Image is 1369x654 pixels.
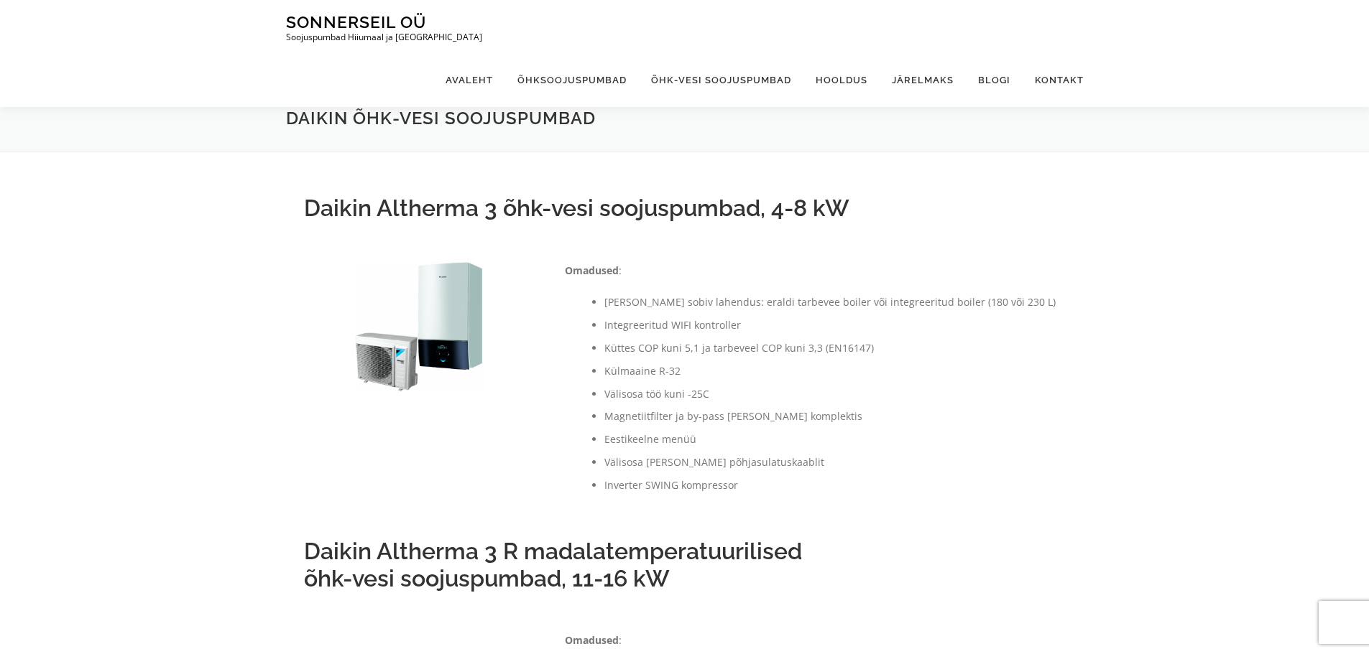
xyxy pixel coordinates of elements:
[1023,53,1084,107] a: Kontakt
[604,340,1058,357] li: Küttes COP kuni 5,1 ja tarbeveel COP kuni 3,3 (EN16147)
[604,431,1058,448] li: Eestikeelne menüü
[604,454,1058,471] li: Välisosa [PERSON_NAME] põhjasulatuskaablit
[604,317,1058,334] li: Integreeritud WIFI kontroller
[604,477,1058,494] li: Inverter SWING kompressor
[286,107,1084,129] h1: Daikin õhk-vesi soojuspumbad
[304,195,1066,222] h2: Daikin Altherma 3 õhk-vesi soojuspumbad, 4-8 kW
[565,262,1058,279] p: :
[433,53,505,107] a: Avaleht
[565,633,619,647] strong: Omadused
[565,263,619,277] strong: Omadused
[604,294,1058,311] li: [PERSON_NAME] sobiv lahendus: eraldi tarbevee boiler või integreeritud boiler (180 või 230 L)
[304,262,536,393] img: daikin-erga08dv-ehbx08d9w-800x800
[286,32,482,42] p: Soojuspumbad Hiiumaal ja [GEOGRAPHIC_DATA]
[966,53,1023,107] a: Blogi
[304,538,1066,593] h2: Daikin Altherma 3 R madalatemperatuurilised õhk-vesi soojuspumbad, 11-16 kW
[639,53,803,107] a: Õhk-vesi soojuspumbad
[286,12,426,32] a: Sonnerseil OÜ
[604,386,1058,403] li: Välisosa töö kuni -25C
[565,632,1058,649] p: :
[505,53,639,107] a: Õhksoojuspumbad
[604,408,1058,425] li: Magnetiitfilter ja by-pass [PERSON_NAME] komplektis
[604,363,1058,380] li: Külmaaine R-32
[803,53,880,107] a: Hooldus
[880,53,966,107] a: Järelmaks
